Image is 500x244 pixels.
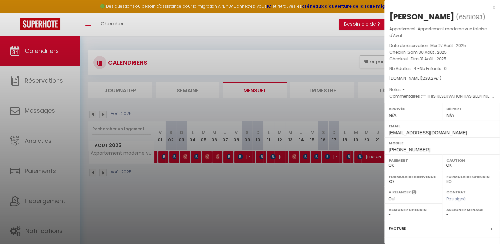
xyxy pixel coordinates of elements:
[389,140,496,146] label: Mobile
[5,3,25,22] button: Ouvrir le widget de chat LiveChat
[389,130,467,135] span: [EMAIL_ADDRESS][DOMAIN_NAME]
[389,113,396,118] span: N/A
[19,1,27,9] div: Notification de nouveau message
[389,75,495,82] div: [DOMAIN_NAME]
[389,147,430,152] span: [PHONE_NUMBER]
[412,189,416,197] i: Sélectionner OUI si vous souhaiter envoyer les séquences de messages post-checkout
[389,26,495,39] p: Appartement :
[389,86,495,93] p: Notes :
[446,105,496,112] label: Départ
[421,75,441,81] span: ( € )
[422,75,435,81] span: 238.27
[389,93,495,100] p: Commentaires :
[408,49,447,55] span: Sam 30 Août . 2025
[384,3,495,11] div: x
[389,206,438,213] label: Assigner Checkin
[459,13,482,21] span: 6581093
[420,66,447,71] span: Nb Enfants : 0
[446,196,466,202] span: Pas signé
[446,206,496,213] label: Assigner Menage
[446,113,454,118] span: N/A
[430,43,466,48] span: Mer 27 Août . 2025
[389,225,406,232] label: Facture
[446,173,496,180] label: Formulaire Checkin
[389,49,495,56] p: Checkin :
[389,66,447,71] span: Nb Adultes : 4 -
[446,157,496,164] label: Caution
[389,56,495,62] p: Checkout :
[389,105,438,112] label: Arrivée
[389,123,496,129] label: Email
[389,189,411,195] label: A relancer
[389,11,454,22] div: [PERSON_NAME]
[389,157,438,164] label: Paiement
[456,12,485,21] span: ( )
[403,87,405,92] span: -
[389,42,495,49] p: Date de réservation :
[411,56,446,61] span: Dim 31 Août . 2025
[389,26,487,38] span: Appartement moderne vue falaise d'Aval
[446,189,466,194] label: Contrat
[472,214,495,239] iframe: Chat
[389,173,438,180] label: Formulaire Bienvenue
